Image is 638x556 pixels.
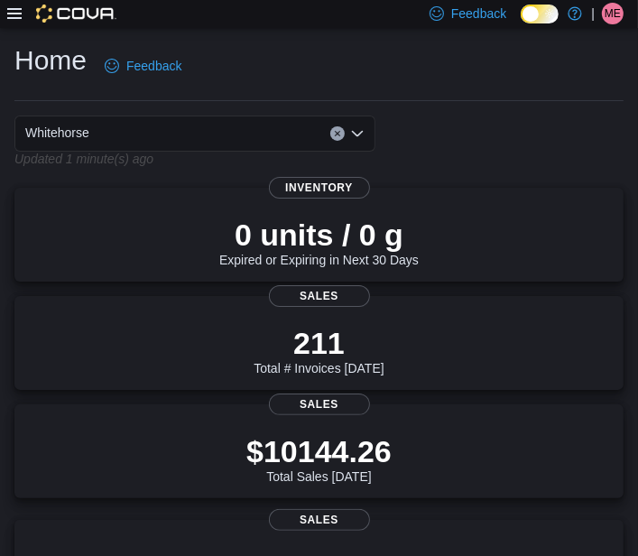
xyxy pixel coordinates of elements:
[269,509,370,531] span: Sales
[269,177,370,199] span: Inventory
[254,325,384,375] div: Total # Invoices [DATE]
[254,325,384,361] p: 211
[602,3,624,24] div: Micheal Egay
[246,433,392,469] p: $10144.26
[269,394,370,415] span: Sales
[219,217,419,253] p: 0 units / 0 g
[330,126,345,141] button: Clear input
[521,5,559,23] input: Dark Mode
[97,48,189,84] a: Feedback
[451,5,506,23] span: Feedback
[350,126,365,141] button: Open list of options
[591,3,595,24] p: |
[219,217,419,267] div: Expired or Expiring in Next 30 Days
[269,285,370,307] span: Sales
[14,42,87,79] h1: Home
[246,433,392,484] div: Total Sales [DATE]
[605,3,621,24] span: ME
[126,57,181,75] span: Feedback
[25,122,89,144] span: Whitehorse
[36,5,116,23] img: Cova
[14,152,153,166] p: Updated 1 minute(s) ago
